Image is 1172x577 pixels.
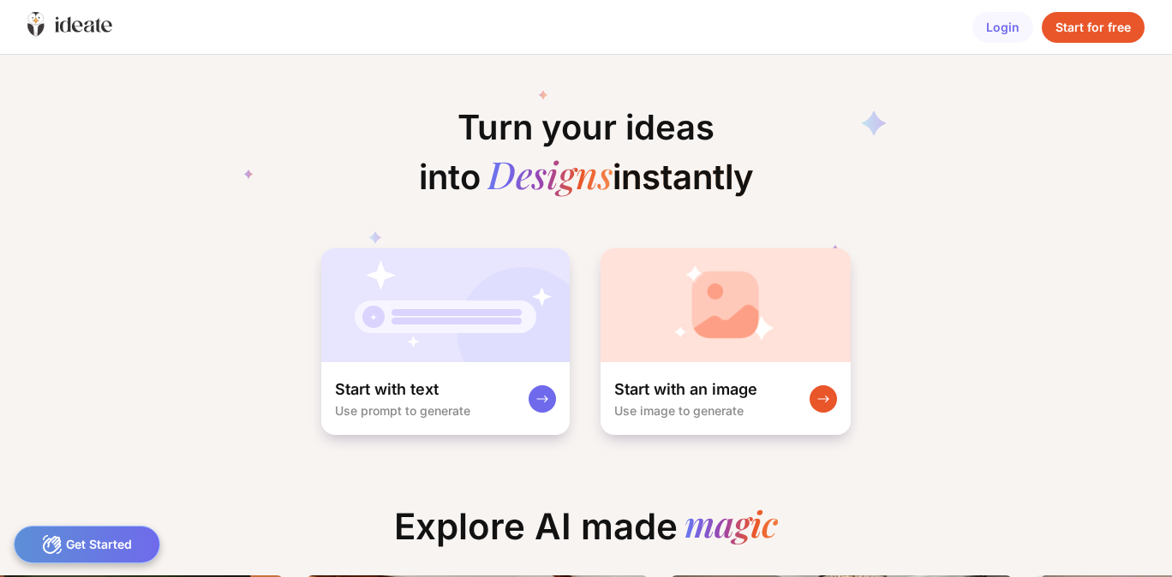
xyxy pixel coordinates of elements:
[380,505,792,562] div: Explore AI made
[321,248,570,362] img: startWithTextCardBg.jpg
[685,505,778,548] div: magic
[335,403,470,418] div: Use prompt to generate
[614,379,757,400] div: Start with an image
[1042,12,1145,43] div: Start for free
[335,379,439,400] div: Start with text
[14,526,160,563] div: Get Started
[972,12,1033,43] div: Login
[614,403,744,418] div: Use image to generate
[601,248,851,362] img: startWithImageCardBg.jpg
